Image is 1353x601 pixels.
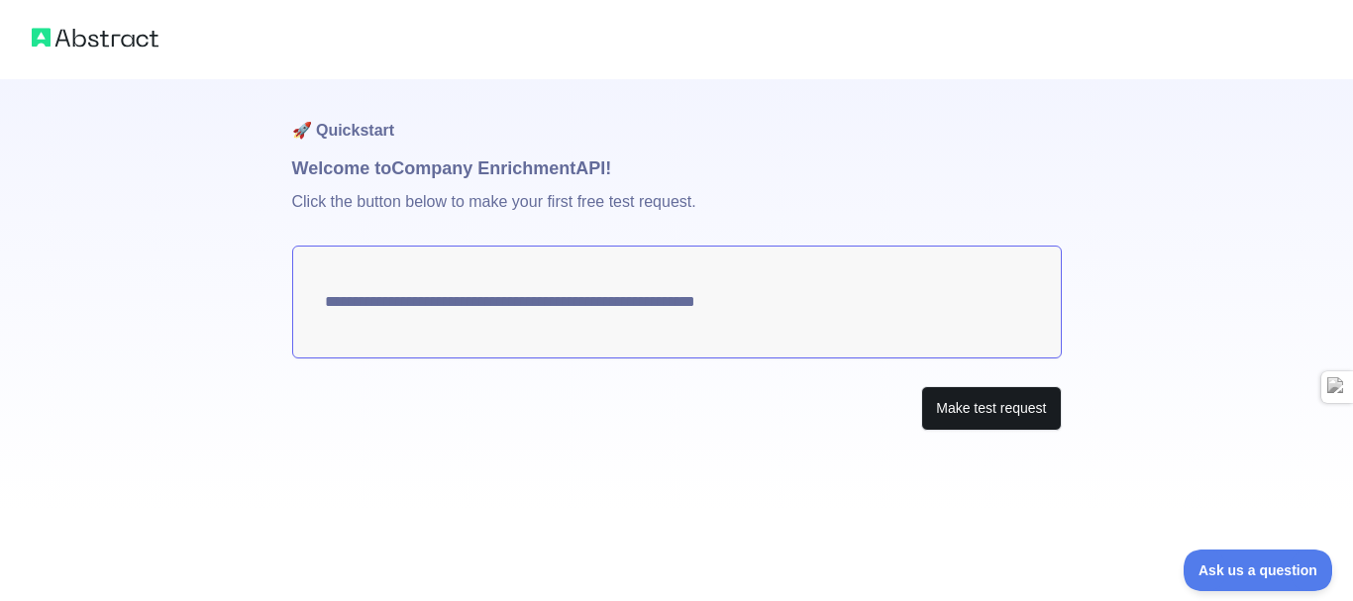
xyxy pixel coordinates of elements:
[292,79,1062,154] h1: 🚀 Quickstart
[32,24,158,51] img: Abstract logo
[1184,550,1333,591] iframe: Toggle Customer Support
[921,386,1061,431] button: Make test request
[292,154,1062,182] h1: Welcome to Company Enrichment API!
[292,182,1062,246] p: Click the button below to make your first free test request.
